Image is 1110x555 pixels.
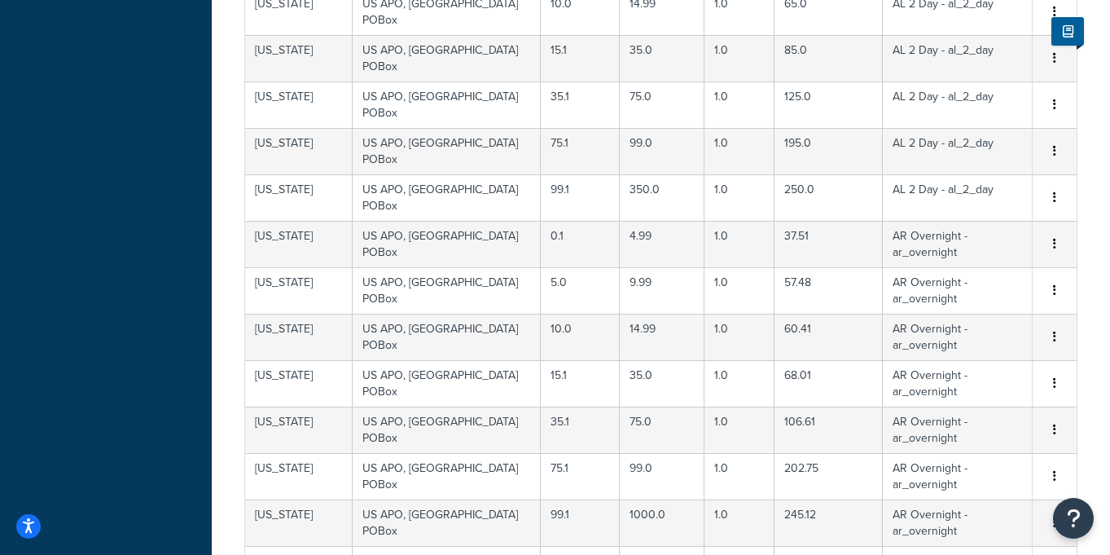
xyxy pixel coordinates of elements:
[620,35,704,81] td: 35.0
[883,407,1033,453] td: AR Overnight - ar_overnight
[541,407,620,453] td: 35.1
[704,314,774,360] td: 1.0
[883,174,1033,221] td: AL 2 Day - al_2_day
[883,360,1033,407] td: AR Overnight - ar_overnight
[883,453,1033,500] td: AR Overnight - ar_overnight
[774,500,883,546] td: 245.12
[704,453,774,500] td: 1.0
[620,407,704,453] td: 75.0
[774,360,883,407] td: 68.01
[883,35,1033,81] td: AL 2 Day - al_2_day
[620,453,704,500] td: 99.0
[353,360,541,407] td: US APO, [GEOGRAPHIC_DATA] POBox
[704,35,774,81] td: 1.0
[541,314,620,360] td: 10.0
[883,221,1033,267] td: AR Overnight - ar_overnight
[704,174,774,221] td: 1.0
[353,453,541,500] td: US APO, [GEOGRAPHIC_DATA] POBox
[541,81,620,128] td: 35.1
[353,81,541,128] td: US APO, [GEOGRAPHIC_DATA] POBox
[704,128,774,174] td: 1.0
[774,267,883,314] td: 57.48
[245,267,353,314] td: [US_STATE]
[774,81,883,128] td: 125.0
[245,500,353,546] td: [US_STATE]
[1053,498,1094,539] button: Open Resource Center
[774,407,883,453] td: 106.61
[541,453,620,500] td: 75.1
[620,174,704,221] td: 350.0
[245,128,353,174] td: [US_STATE]
[620,314,704,360] td: 14.99
[704,267,774,314] td: 1.0
[353,174,541,221] td: US APO, [GEOGRAPHIC_DATA] POBox
[883,128,1033,174] td: AL 2 Day - al_2_day
[704,81,774,128] td: 1.0
[704,407,774,453] td: 1.0
[541,35,620,81] td: 15.1
[620,81,704,128] td: 75.0
[245,35,353,81] td: [US_STATE]
[245,221,353,267] td: [US_STATE]
[774,174,883,221] td: 250.0
[541,221,620,267] td: 0.1
[620,500,704,546] td: 1000.0
[353,221,541,267] td: US APO, [GEOGRAPHIC_DATA] POBox
[353,267,541,314] td: US APO, [GEOGRAPHIC_DATA] POBox
[245,453,353,500] td: [US_STATE]
[353,500,541,546] td: US APO, [GEOGRAPHIC_DATA] POBox
[541,500,620,546] td: 99.1
[541,267,620,314] td: 5.0
[704,221,774,267] td: 1.0
[620,360,704,407] td: 35.0
[620,221,704,267] td: 4.99
[353,314,541,360] td: US APO, [GEOGRAPHIC_DATA] POBox
[541,128,620,174] td: 75.1
[353,35,541,81] td: US APO, [GEOGRAPHIC_DATA] POBox
[541,174,620,221] td: 99.1
[245,314,353,360] td: [US_STATE]
[774,128,883,174] td: 195.0
[245,360,353,407] td: [US_STATE]
[620,267,704,314] td: 9.99
[620,128,704,174] td: 99.0
[353,128,541,174] td: US APO, [GEOGRAPHIC_DATA] POBox
[541,360,620,407] td: 15.1
[245,174,353,221] td: [US_STATE]
[245,81,353,128] td: [US_STATE]
[774,35,883,81] td: 85.0
[704,500,774,546] td: 1.0
[883,267,1033,314] td: AR Overnight - ar_overnight
[774,453,883,500] td: 202.75
[883,81,1033,128] td: AL 2 Day - al_2_day
[245,407,353,453] td: [US_STATE]
[353,407,541,453] td: US APO, [GEOGRAPHIC_DATA] POBox
[774,314,883,360] td: 60.41
[1051,17,1084,46] button: Show Help Docs
[774,221,883,267] td: 37.51
[883,500,1033,546] td: AR Overnight - ar_overnight
[704,360,774,407] td: 1.0
[883,314,1033,360] td: AR Overnight - ar_overnight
